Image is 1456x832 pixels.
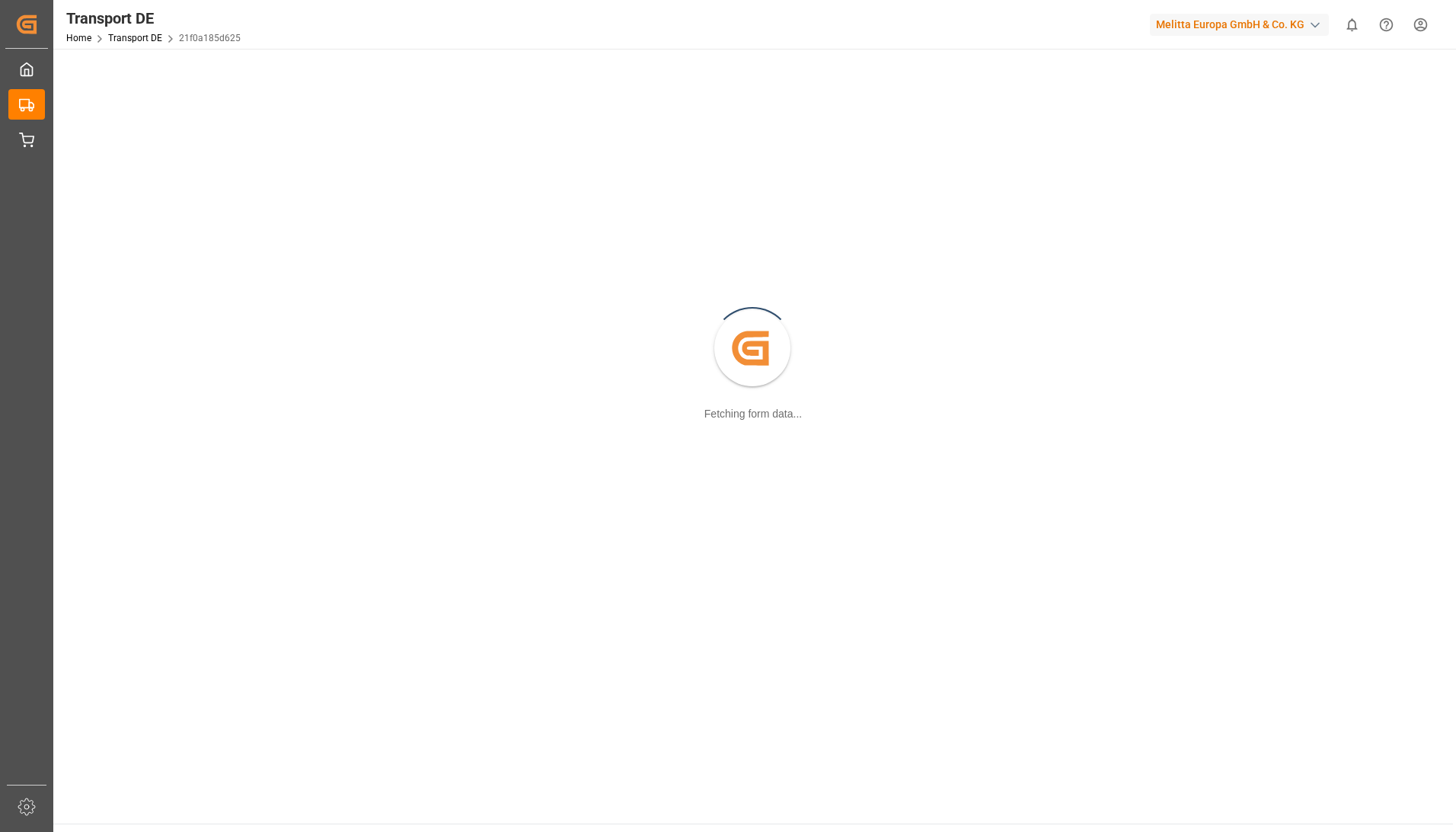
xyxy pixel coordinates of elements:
a: Transport DE [108,33,162,43]
div: Transport DE [66,7,241,30]
button: Melitta Europa GmbH & Co. KG [1150,10,1335,39]
button: show 0 new notifications [1335,8,1369,42]
div: Melitta Europa GmbH & Co. KG [1150,14,1329,36]
div: Fetching form data... [704,406,802,422]
a: Home [66,33,91,43]
button: Help Center [1369,8,1403,42]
